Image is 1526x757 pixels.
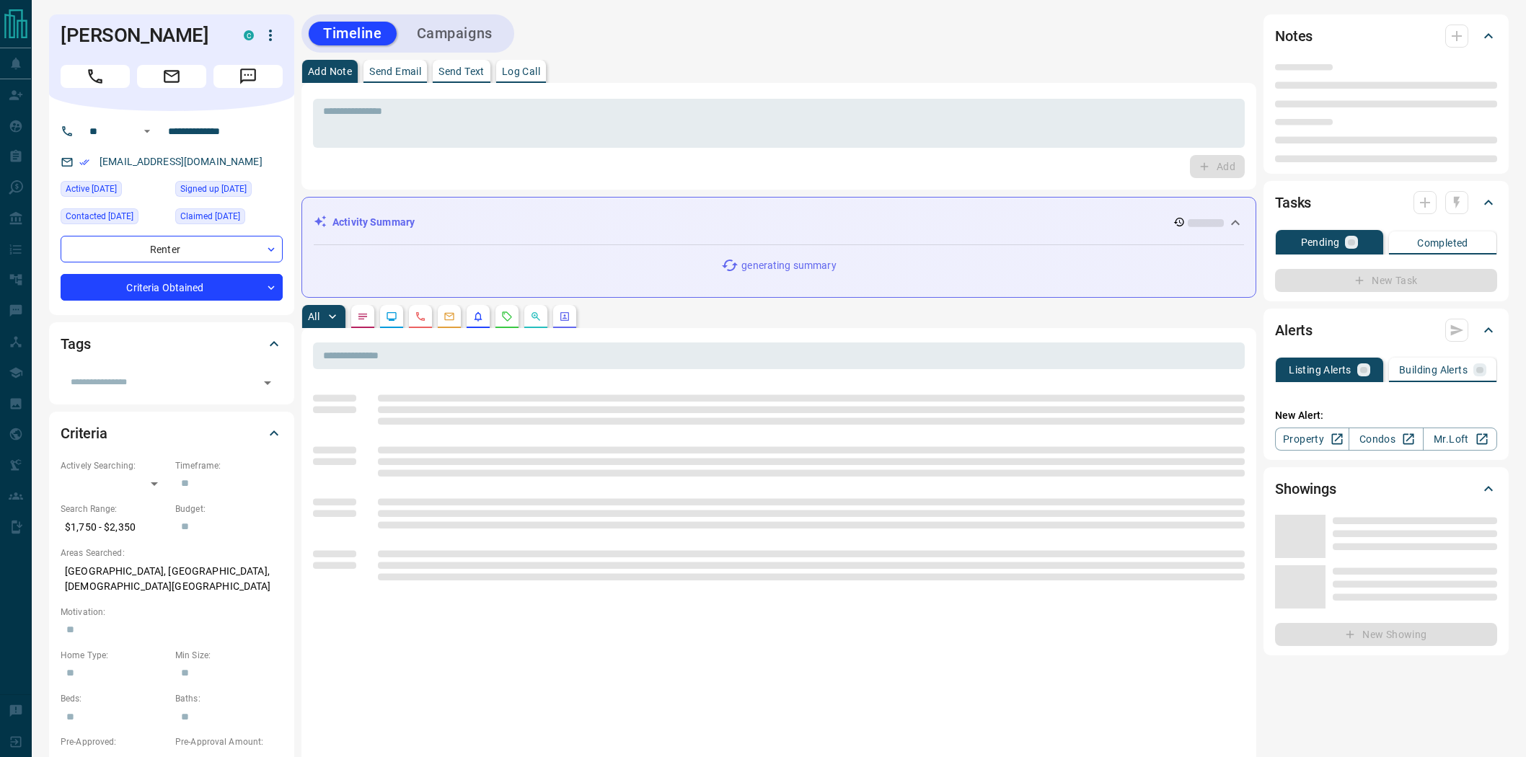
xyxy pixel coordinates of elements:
span: Email [137,65,206,88]
button: Timeline [309,22,397,45]
div: Renter [61,236,283,262]
p: Min Size: [175,649,283,662]
p: Building Alerts [1399,365,1468,375]
div: Criteria Obtained [61,274,283,301]
p: Areas Searched: [61,546,283,559]
div: condos.ca [244,30,254,40]
div: Criteria [61,416,283,451]
p: New Alert: [1275,408,1497,423]
div: Sun Aug 10 2025 [61,181,168,201]
h2: Alerts [1275,319,1313,342]
p: Pre-Approved: [61,735,168,748]
div: Activity Summary [314,209,1244,236]
div: Tags [61,327,283,361]
svg: Calls [415,311,426,322]
svg: Opportunities [530,311,542,322]
p: Send Text [438,66,485,76]
div: Alerts [1275,313,1497,347]
span: Active [DATE] [66,182,117,196]
h2: Showings [1275,477,1336,500]
span: Call [61,65,130,88]
p: Actively Searching: [61,459,168,472]
p: Add Note [308,66,352,76]
svg: Listing Alerts [472,311,484,322]
div: Notes [1275,19,1497,53]
svg: Agent Actions [559,311,570,322]
p: Send Email [369,66,421,76]
p: Log Call [502,66,540,76]
p: Activity Summary [332,215,415,230]
div: Mon May 05 2025 [61,208,168,229]
p: Beds: [61,692,168,705]
svg: Requests [501,311,513,322]
h2: Criteria [61,422,107,445]
p: Motivation: [61,606,283,619]
span: Claimed [DATE] [180,209,240,223]
p: $1,750 - $2,350 [61,515,168,539]
p: generating summary [741,258,836,273]
h2: Notes [1275,25,1313,48]
span: Message [213,65,283,88]
div: Tasks [1275,185,1497,220]
p: Budget: [175,503,283,515]
a: Condos [1349,428,1423,451]
p: Completed [1417,238,1468,248]
h2: Tasks [1275,191,1311,214]
span: Signed up [DATE] [180,182,247,196]
svg: Email Verified [79,157,89,167]
p: [GEOGRAPHIC_DATA], [GEOGRAPHIC_DATA], [DEMOGRAPHIC_DATA][GEOGRAPHIC_DATA] [61,559,283,598]
p: Home Type: [61,649,168,662]
a: Property [1275,428,1349,451]
h2: Tags [61,332,90,355]
p: Listing Alerts [1289,365,1351,375]
a: [EMAIL_ADDRESS][DOMAIN_NAME] [100,156,263,167]
p: All [308,311,319,322]
svg: Emails [444,311,455,322]
div: Fri Apr 04 2025 [175,208,283,229]
div: Fri Apr 04 2025 [175,181,283,201]
p: Timeframe: [175,459,283,472]
button: Campaigns [402,22,507,45]
h1: [PERSON_NAME] [61,24,222,47]
div: Showings [1275,472,1497,506]
p: Pre-Approval Amount: [175,735,283,748]
p: Search Range: [61,503,168,515]
p: Baths: [175,692,283,705]
button: Open [257,373,278,393]
span: Contacted [DATE] [66,209,133,223]
button: Open [138,123,156,140]
svg: Notes [357,311,369,322]
a: Mr.Loft [1423,428,1497,451]
p: Pending [1301,237,1340,247]
svg: Lead Browsing Activity [386,311,397,322]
